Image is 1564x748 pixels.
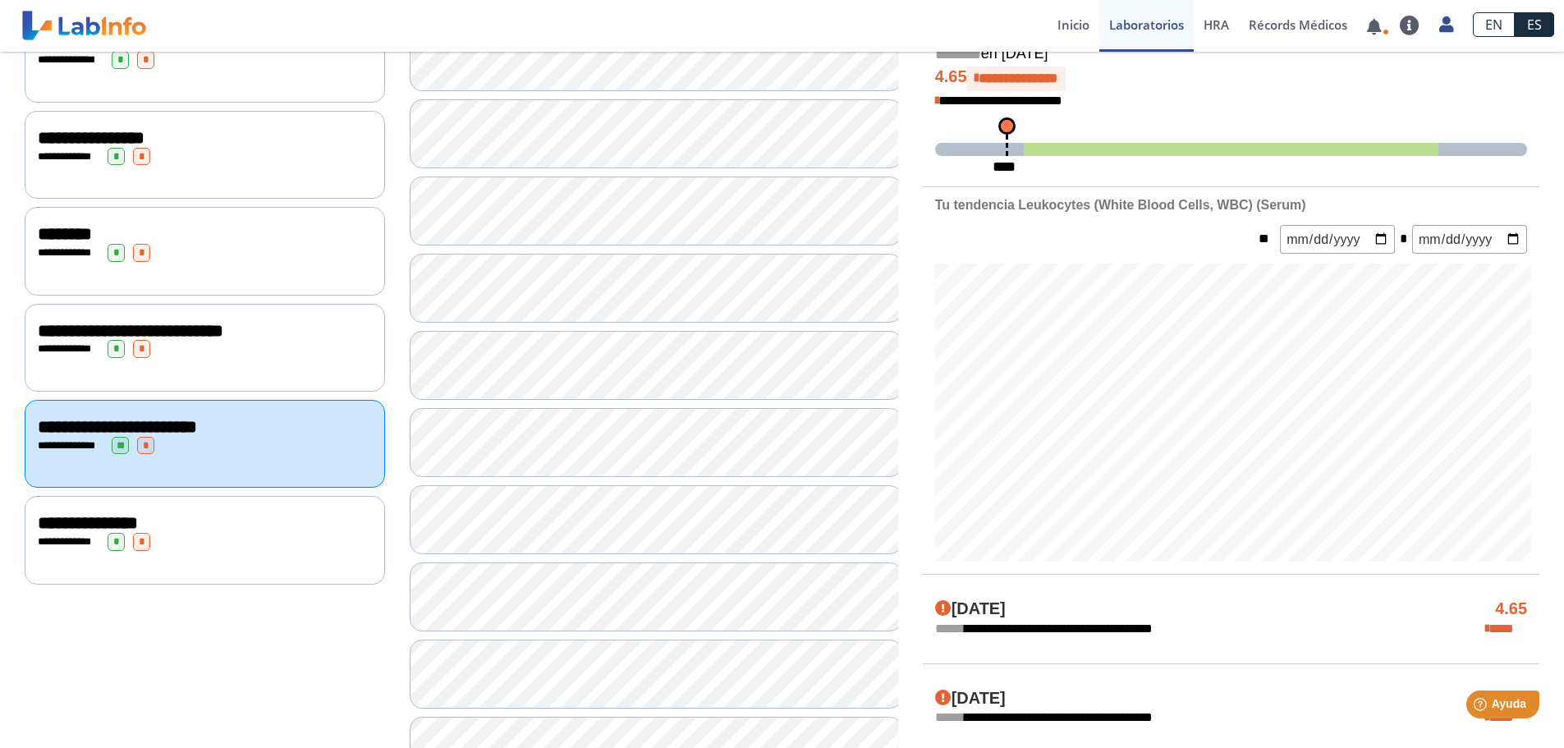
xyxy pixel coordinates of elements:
h4: 4.65 [1495,599,1527,619]
h4: [DATE] [935,689,1006,709]
h4: [DATE] [935,599,1006,619]
a: EN [1473,12,1515,37]
h5: en [DATE] [935,45,1527,64]
span: HRA [1204,16,1229,33]
input: mm/dd/yyyy [1412,225,1527,254]
h4: 4.65 [935,67,1527,91]
b: Tu tendencia Leukocytes (White Blood Cells, WBC) (Serum) [935,198,1306,212]
input: mm/dd/yyyy [1280,225,1395,254]
iframe: Help widget launcher [1418,684,1546,730]
a: ES [1515,12,1554,37]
